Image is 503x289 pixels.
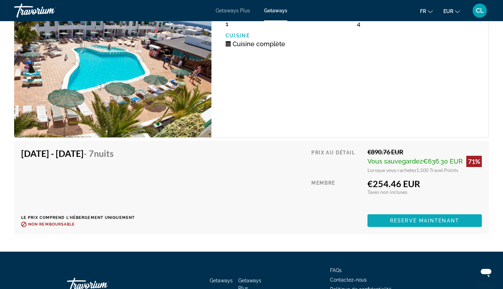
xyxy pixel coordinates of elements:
span: Reserve maintenant [390,218,459,223]
button: Change currency [443,6,460,16]
a: Getaways [264,8,287,13]
a: Getaways Plus [216,8,250,13]
span: Lorsque vous rachetez [367,167,416,173]
button: Change language [420,6,433,16]
span: nuits [94,148,114,159]
div: Prix au détail [311,148,362,173]
iframe: Bouton de lancement de la fenêtre de messagerie [475,261,497,283]
span: €636.30 EUR [423,158,463,165]
div: €890.76 EUR [367,148,482,156]
a: Travorium [14,1,85,20]
span: EUR [443,8,453,14]
div: 71% [466,156,482,167]
span: CL [476,7,484,14]
p: Cuisine [226,33,350,38]
h4: [DATE] - [DATE] [21,148,130,159]
div: Membre [311,178,362,209]
span: 1,500 Travel Points [416,167,458,173]
span: Non remboursable [28,222,75,227]
button: Reserve maintenant [367,214,482,227]
a: FAQs [330,268,342,273]
a: Getaways [210,278,233,283]
span: Cuisine complète [233,40,285,48]
p: Le prix comprend l'hébergement uniquement [21,215,135,220]
span: fr [420,8,426,14]
span: - 7 [84,148,114,159]
span: 4 [357,20,360,27]
span: Vous sauvegardez [367,158,423,165]
span: Taxes non incluses [367,189,407,195]
button: User Menu [471,3,489,18]
div: €254.46 EUR [367,178,482,189]
span: 1 [226,20,228,27]
a: Contactez-nous [330,277,367,283]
